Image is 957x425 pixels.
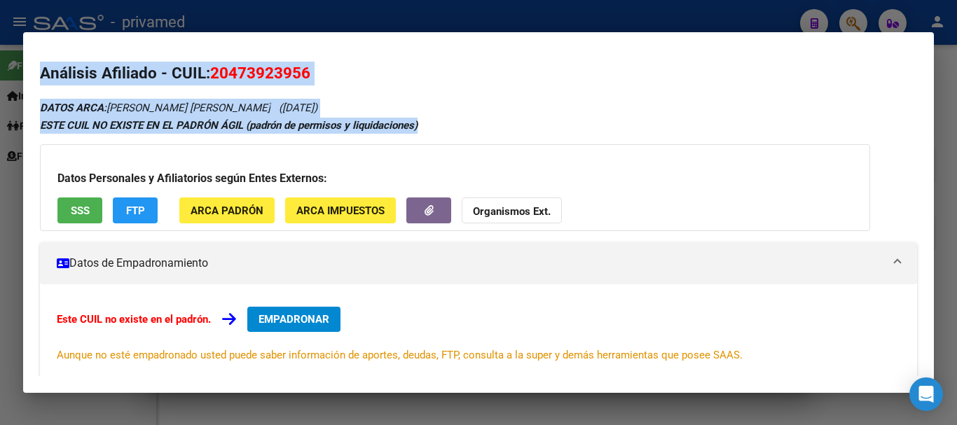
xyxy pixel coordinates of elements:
h2: Análisis Afiliado - CUIL: [40,62,917,85]
span: EMPADRONAR [259,313,329,326]
span: SSS [71,204,90,217]
div: Open Intercom Messenger [909,377,943,411]
span: [PERSON_NAME] [PERSON_NAME] [40,102,270,114]
span: FTP [126,204,145,217]
strong: Este CUIL no existe en el padrón. [57,313,211,326]
span: ARCA Impuestos [296,204,385,217]
button: ARCA Impuestos [285,197,396,223]
span: ARCA Padrón [191,204,263,217]
span: Aunque no esté empadronado usted puede saber información de aportes, deudas, FTP, consulta a la s... [57,349,743,361]
button: FTP [113,197,158,223]
button: Organismos Ext. [462,197,562,223]
strong: DATOS ARCA: [40,102,106,114]
span: 20473923956 [210,64,310,82]
mat-expansion-panel-header: Datos de Empadronamiento [40,242,917,284]
button: ARCA Padrón [179,197,275,223]
button: EMPADRONAR [247,307,340,332]
strong: ESTE CUIL NO EXISTE EN EL PADRÓN ÁGIL (padrón de permisos y liquidaciones) [40,119,418,132]
button: SSS [57,197,102,223]
mat-panel-title: Datos de Empadronamiento [57,255,883,272]
h3: Datos Personales y Afiliatorios según Entes Externos: [57,170,853,187]
strong: Organismos Ext. [473,205,551,218]
div: Datos de Empadronamiento [40,284,917,385]
span: ([DATE]) [279,102,317,114]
